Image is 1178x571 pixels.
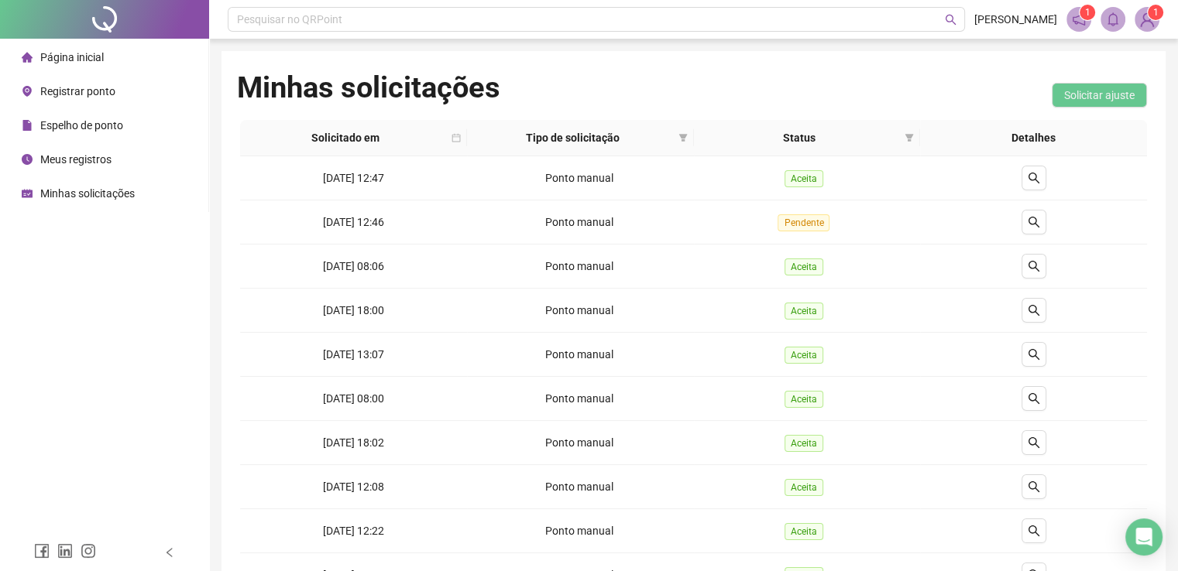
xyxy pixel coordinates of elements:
[1148,5,1163,20] sup: Atualize o seu contato no menu Meus Dados
[323,172,384,184] span: [DATE] 12:47
[448,126,464,149] span: calendar
[902,126,917,149] span: filter
[1028,392,1040,405] span: search
[545,216,613,228] span: Ponto manual
[785,523,823,540] span: Aceita
[1106,12,1120,26] span: bell
[1028,172,1040,184] span: search
[545,304,613,316] span: Ponto manual
[778,214,829,231] span: Pendente
[323,392,384,405] span: [DATE] 08:00
[545,480,613,493] span: Ponto manual
[545,525,613,537] span: Ponto manual
[40,153,112,166] span: Meus registros
[22,188,33,199] span: schedule
[700,129,899,146] span: Status
[323,525,384,537] span: [DATE] 12:22
[323,480,384,493] span: [DATE] 12:08
[473,129,672,146] span: Tipo de solicitação
[22,52,33,63] span: home
[246,129,445,146] span: Solicitado em
[675,126,691,149] span: filter
[1028,260,1040,272] span: search
[678,133,688,142] span: filter
[40,51,104,63] span: Página inicial
[945,14,956,26] span: search
[1028,480,1040,493] span: search
[785,170,823,187] span: Aceita
[164,547,175,558] span: left
[1072,12,1086,26] span: notification
[1028,348,1040,361] span: search
[22,120,33,131] span: file
[545,436,613,449] span: Ponto manual
[785,303,823,320] span: Aceita
[1028,525,1040,537] span: search
[22,86,33,97] span: environment
[40,119,123,132] span: Espelho de ponto
[545,348,613,361] span: Ponto manual
[785,258,823,275] span: Aceita
[1028,304,1040,316] span: search
[1135,8,1159,31] img: 86092
[785,435,823,452] span: Aceita
[785,479,823,496] span: Aceita
[545,260,613,272] span: Ponto manual
[785,391,823,408] span: Aceita
[1085,7,1090,18] span: 1
[545,172,613,184] span: Ponto manual
[40,85,115,97] span: Registrar ponto
[323,436,384,449] span: [DATE] 18:02
[1125,518,1163,556] div: Open Intercom Messenger
[1153,7,1159,18] span: 1
[905,133,914,142] span: filter
[785,347,823,364] span: Aceita
[323,304,384,316] span: [DATE] 18:00
[57,543,73,559] span: linkedin
[237,70,500,105] h1: Minhas solicitações
[22,154,33,165] span: clock-circle
[40,187,135,200] span: Minhas solicitações
[1052,83,1147,108] button: Solicitar ajuste
[81,543,96,559] span: instagram
[920,120,1147,156] th: Detalhes
[452,133,461,142] span: calendar
[1080,5,1095,20] sup: 1
[34,543,50,559] span: facebook
[1064,87,1135,104] span: Solicitar ajuste
[974,11,1057,28] span: [PERSON_NAME]
[323,216,384,228] span: [DATE] 12:46
[1028,436,1040,449] span: search
[1028,216,1040,228] span: search
[323,348,384,361] span: [DATE] 13:07
[545,392,613,405] span: Ponto manual
[323,260,384,272] span: [DATE] 08:06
